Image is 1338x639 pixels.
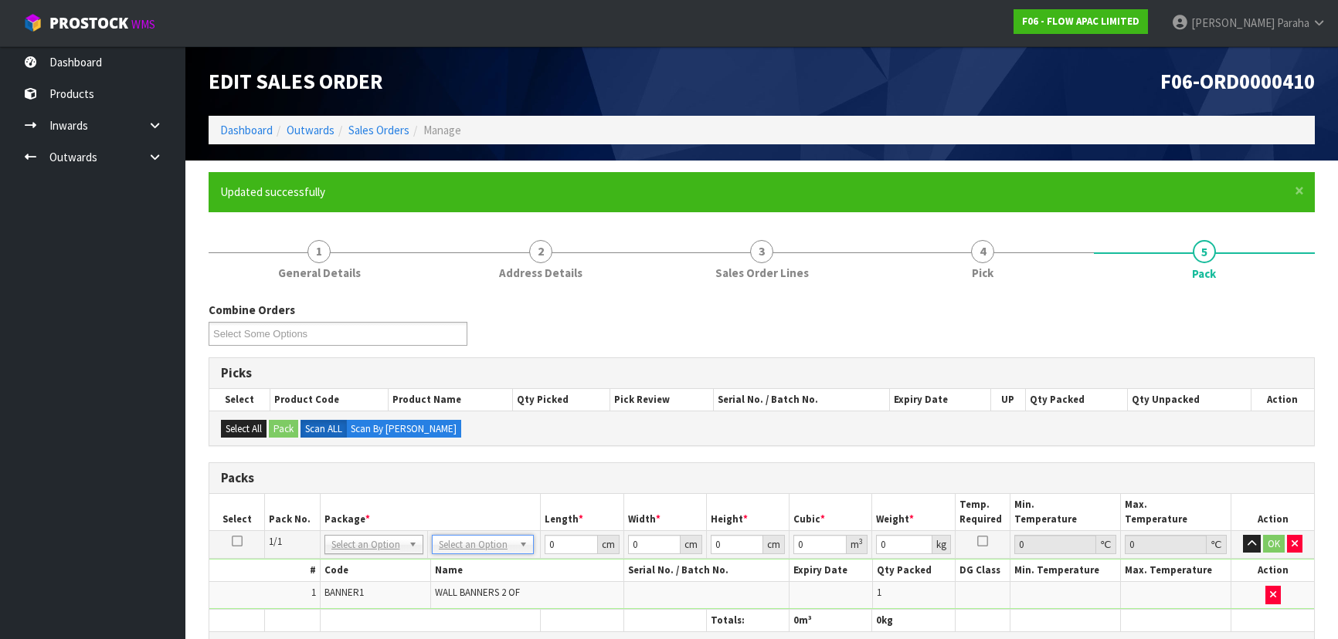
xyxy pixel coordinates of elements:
span: 4 [971,240,994,263]
div: cm [598,535,620,554]
span: 0 [793,614,799,627]
div: ℃ [1207,535,1227,554]
th: Min. Temperature [1010,494,1121,530]
th: Action [1251,389,1314,411]
th: Max. Temperature [1121,560,1231,582]
th: Action [1231,560,1314,582]
span: Select an Option [331,536,402,554]
span: 2 [529,240,552,263]
h3: Packs [221,471,1302,485]
th: m³ [790,609,872,631]
th: # [209,560,320,582]
th: Max. Temperature [1121,494,1231,530]
div: cm [763,535,785,554]
th: Pick Review [610,389,714,411]
span: 1/1 [269,535,282,548]
span: Sales Order Lines [715,265,809,281]
a: Outwards [287,123,334,137]
th: Width [623,494,706,530]
span: 0 [876,614,881,627]
span: WALL BANNERS 2 OF [435,586,520,599]
button: Pack [269,420,298,438]
small: WMS [131,17,155,32]
button: OK [1263,535,1285,553]
span: 5 [1193,240,1216,263]
th: Select [209,494,265,530]
span: F06-ORD0000410 [1160,68,1315,94]
label: Scan By [PERSON_NAME] [346,420,461,438]
th: Qty Packed [1025,389,1127,411]
th: Serial No. / Batch No. [714,389,890,411]
th: Length [541,494,623,530]
a: F06 - FLOW APAC LIMITED [1014,9,1148,34]
sup: 3 [859,536,863,546]
th: Qty Unpacked [1128,389,1251,411]
th: UP [990,389,1025,411]
span: Manage [423,123,461,137]
th: Qty Picked [513,389,610,411]
span: 1 [311,586,316,599]
th: Qty Packed [872,560,955,582]
a: Dashboard [220,123,273,137]
th: DG Class [955,560,1010,582]
strong: F06 - FLOW APAC LIMITED [1022,15,1139,28]
th: Serial No. / Batch No. [623,560,790,582]
label: Combine Orders [209,302,295,318]
th: Temp. Required [955,494,1010,530]
div: cm [681,535,702,554]
th: Cubic [790,494,872,530]
a: Sales Orders [348,123,409,137]
span: Select an Option [439,536,513,554]
span: 1 [307,240,331,263]
span: Address Details [499,265,582,281]
th: Totals: [706,609,789,631]
span: 1 [877,586,881,599]
span: Pick [972,265,993,281]
th: Pack No. [265,494,321,530]
span: Paraha [1277,15,1309,30]
th: Weight [872,494,955,530]
h3: Picks [221,366,1302,380]
th: Expiry Date [889,389,990,411]
th: Product Code [270,389,388,411]
th: Product Name [389,389,513,411]
span: Updated successfully [220,184,325,199]
span: × [1295,180,1304,201]
th: Expiry Date [790,560,872,582]
span: Edit Sales Order [209,68,382,94]
th: Name [430,560,623,582]
img: cube-alt.png [23,13,42,32]
th: Height [706,494,789,530]
div: kg [932,535,951,554]
span: Pack [1192,265,1216,282]
th: Action [1231,494,1314,530]
th: Package [320,494,541,530]
th: Code [320,560,430,582]
th: Select [209,389,270,411]
button: Select All [221,420,267,438]
span: BANNER1 [324,586,364,599]
th: Min. Temperature [1010,560,1121,582]
label: Scan ALL [301,420,347,438]
span: [PERSON_NAME] [1191,15,1275,30]
span: 3 [750,240,773,263]
div: ℃ [1096,535,1116,554]
div: m [847,535,868,554]
th: kg [872,609,955,631]
span: General Details [278,265,361,281]
span: ProStock [49,13,128,33]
